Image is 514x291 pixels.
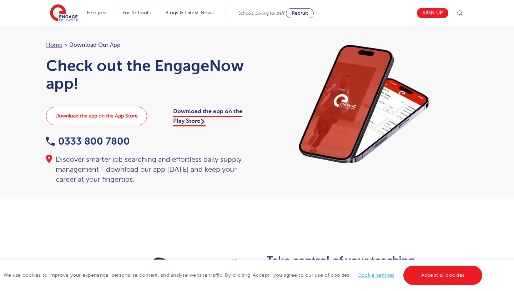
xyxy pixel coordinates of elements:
a: For Schools [122,10,151,15]
a: Blogs & Latest News [165,10,214,15]
nav: breadcrumb [46,40,250,50]
a: Home [46,42,62,48]
h1: Check out the EngageNow app! [46,57,250,92]
a: Sign up [417,8,448,18]
a: Download the app on the Play Store [173,108,242,126]
span: Recruit [292,10,308,16]
a: Download the app on the App Store [46,107,147,125]
b: Take control of your teaching career with the EngageNow app [267,255,414,291]
img: Engage Education [50,4,78,22]
a: 0333 800 7800 [46,136,130,147]
a: Find jobs [87,10,108,15]
a: Cookie settings [358,272,394,278]
span: Schools looking for staff [238,11,284,16]
span: Download our app [69,40,121,50]
a: Accept all cookies [403,266,483,285]
span: We use cookies to improve your experience, personalise content, and analyse website traffic. By c... [4,272,484,278]
div: Discover smarter job searching and effortless daily supply management - download our app [DATE] a... [46,155,250,185]
span: > [64,42,67,48]
a: Recruit [286,8,314,18]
